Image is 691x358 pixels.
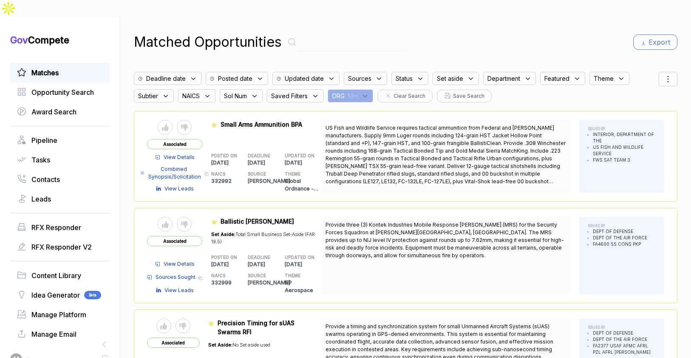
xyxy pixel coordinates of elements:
[211,261,248,268] p: [DATE]
[285,74,324,83] span: Updated date
[10,34,28,45] span: Gov
[164,185,194,193] span: View Leads
[138,91,158,100] span: Subtier
[17,135,103,145] a: Pipeline
[31,290,80,300] span: Idea Generator
[146,74,186,83] span: Deadline date
[285,273,308,279] h5: THEME
[593,343,656,355] li: FA2377 USAF AFMC AFRL PZL AFRL [PERSON_NAME]
[285,171,308,177] h5: THEME
[147,338,200,348] span: Associated
[31,194,51,204] span: Leads
[345,91,357,100] span: : MH
[285,177,322,193] p: Global Ordnance - Small Arms
[147,165,202,181] span: Combined Synopsis/Solicitation
[17,68,103,78] a: Matches
[248,254,271,261] h5: DEADLINE
[396,74,413,83] span: Status
[164,260,195,268] span: View Details
[248,261,285,268] p: [DATE]
[453,92,484,100] span: Save Search
[348,74,371,83] span: Sources
[182,91,200,100] span: NAICS
[221,121,302,128] span: Small Arms Ammunition BPA
[208,342,232,348] span: Set Aside:
[211,273,235,279] h5: NAICS
[593,144,656,157] li: US FISH AND WILDLIFE SERVICE
[134,32,282,52] h1: Matched Opportunities
[17,329,103,339] a: Manage Email
[17,242,103,252] a: RFX Responder V2
[31,135,57,145] span: Pipeline
[31,329,76,339] span: Manage Email
[285,159,322,167] p: [DATE]
[31,87,94,97] span: Opportunity Search
[285,279,322,294] p: NP Aerospace
[593,228,647,235] li: DEPT OF DEFENSE
[31,310,86,320] span: Manage Platform
[156,273,195,281] span: Sources Sought
[31,242,92,252] span: RFX Responder V2
[141,165,202,181] a: Combined Synopsis/Solicitation
[31,155,50,165] span: Tasks
[593,235,647,241] li: DEPT OF THE AIR FORCE
[17,155,103,165] a: Tasks
[218,74,252,83] span: Posted date
[211,159,248,167] p: [DATE]
[248,153,271,159] h5: DEADLINE
[593,157,656,163] li: FWS SAT TEAM 3
[248,177,285,185] p: [PERSON_NAME]
[437,90,492,102] button: Save Search
[332,91,345,100] span: ORG
[248,279,285,287] p: [PERSON_NAME]
[17,194,103,204] a: Leads
[285,261,322,268] p: [DATE]
[218,319,295,335] span: Precision Timing for sUAS Swarms RFI
[594,74,614,83] span: Theme
[221,218,294,225] span: Ballistic [PERSON_NAME]
[164,153,195,161] span: View Details
[17,270,103,281] a: Content Library
[31,68,59,78] span: Matches
[147,139,202,149] span: Associated
[487,74,520,83] span: Department
[588,325,656,330] h5: ISSUED BY
[147,273,195,281] a: Sources Sought
[232,342,270,348] span: No Set aside used
[593,330,656,336] li: DEPT OF DEFENSE
[211,171,235,177] h5: NAICS
[544,74,569,83] span: Featured
[17,222,103,233] a: RFX Responder
[17,107,103,117] a: Award Search
[248,273,271,279] h5: SOURCE
[211,231,315,244] span: Total Small Business Set-Aside (FAR 19.5)
[588,223,647,228] h5: ISSUED BY
[248,171,271,177] h5: SOURCE
[211,177,248,185] p: 332992
[17,310,103,320] a: Manage Platform
[211,231,235,237] span: Set Aside:
[84,291,101,299] span: Beta
[17,290,103,300] a: Idea GeneratorBeta
[211,153,235,159] h5: POSTED ON
[271,91,308,100] span: Saved Filters
[224,91,247,100] span: Sol Num
[31,107,76,117] span: Award Search
[593,336,656,343] li: DEPT OF THE AIR FORCE
[633,34,677,50] button: Export
[10,34,110,46] h1: Compete
[31,174,60,185] span: Contacts
[17,174,103,185] a: Contacts
[593,131,656,144] li: INTERIOR, DEPARTMENT OF THE
[394,92,425,100] span: Clear Search
[326,125,566,192] span: US Fish and Wildlife Service requires tactical ammunition from Federal and [PERSON_NAME] manufact...
[377,90,433,102] button: Clear Search
[31,270,81,281] span: Content Library
[164,287,194,294] span: View Leads
[211,254,235,261] h5: POSTED ON
[593,241,647,247] li: FA4600 55 CONS PKP
[211,279,248,287] p: 332999
[17,87,103,97] a: Opportunity Search
[31,222,81,233] span: RFX Responder
[285,153,308,159] h5: UPDATED ON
